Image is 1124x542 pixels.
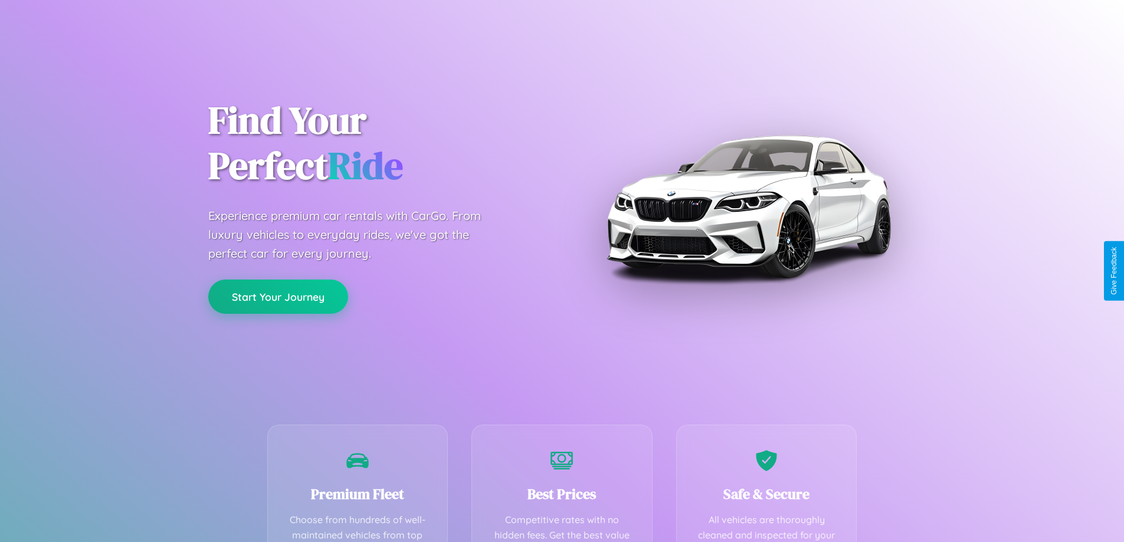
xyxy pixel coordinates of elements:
h1: Find Your Perfect [208,98,545,189]
img: Premium BMW car rental vehicle [601,59,896,354]
span: Ride [328,140,403,191]
h3: Best Prices [490,484,634,504]
p: Experience premium car rentals with CarGo. From luxury vehicles to everyday rides, we've got the ... [208,206,503,263]
button: Start Your Journey [208,280,348,314]
h3: Premium Fleet [286,484,430,504]
h3: Safe & Secure [694,484,839,504]
div: Give Feedback [1110,247,1118,295]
